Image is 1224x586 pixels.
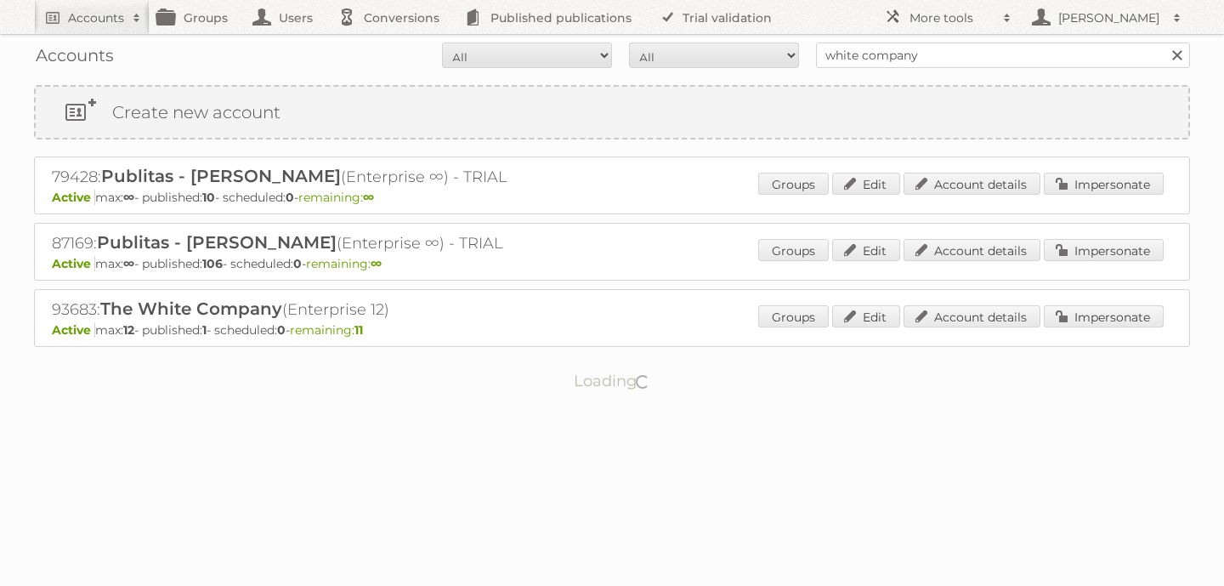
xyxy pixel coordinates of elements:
span: The White Company [100,299,282,319]
strong: ∞ [371,256,382,271]
span: Publitas - [PERSON_NAME] [97,232,337,253]
h2: [PERSON_NAME] [1054,9,1164,26]
a: Groups [758,173,829,195]
strong: ∞ [123,256,134,271]
p: max: - published: - scheduled: - [52,322,1172,338]
strong: 10 [202,190,215,205]
h2: Accounts [68,9,124,26]
span: Active [52,190,95,205]
strong: 0 [293,256,302,271]
a: Edit [832,239,900,261]
strong: 106 [202,256,223,271]
span: remaining: [298,190,374,205]
a: Create new account [36,87,1188,138]
strong: 12 [123,322,134,338]
h2: 93683: (Enterprise 12) [52,299,647,321]
span: Active [52,256,95,271]
strong: 0 [286,190,294,205]
p: max: - published: - scheduled: - [52,190,1172,205]
span: Publitas - [PERSON_NAME] [101,166,341,186]
p: max: - published: - scheduled: - [52,256,1172,271]
span: Active [52,322,95,338]
a: Groups [758,305,829,327]
a: Account details [904,239,1040,261]
strong: 0 [277,322,286,338]
a: Edit [832,305,900,327]
a: Impersonate [1044,173,1164,195]
h2: More tools [909,9,994,26]
strong: 11 [354,322,363,338]
strong: ∞ [363,190,374,205]
span: remaining: [290,322,363,338]
span: remaining: [306,256,382,271]
strong: ∞ [123,190,134,205]
a: Account details [904,305,1040,327]
h2: 79428: (Enterprise ∞) - TRIAL [52,166,647,188]
a: Groups [758,239,829,261]
a: Impersonate [1044,239,1164,261]
a: Account details [904,173,1040,195]
a: Edit [832,173,900,195]
strong: 1 [202,322,207,338]
p: Loading [520,364,705,398]
h2: 87169: (Enterprise ∞) - TRIAL [52,232,647,254]
a: Impersonate [1044,305,1164,327]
